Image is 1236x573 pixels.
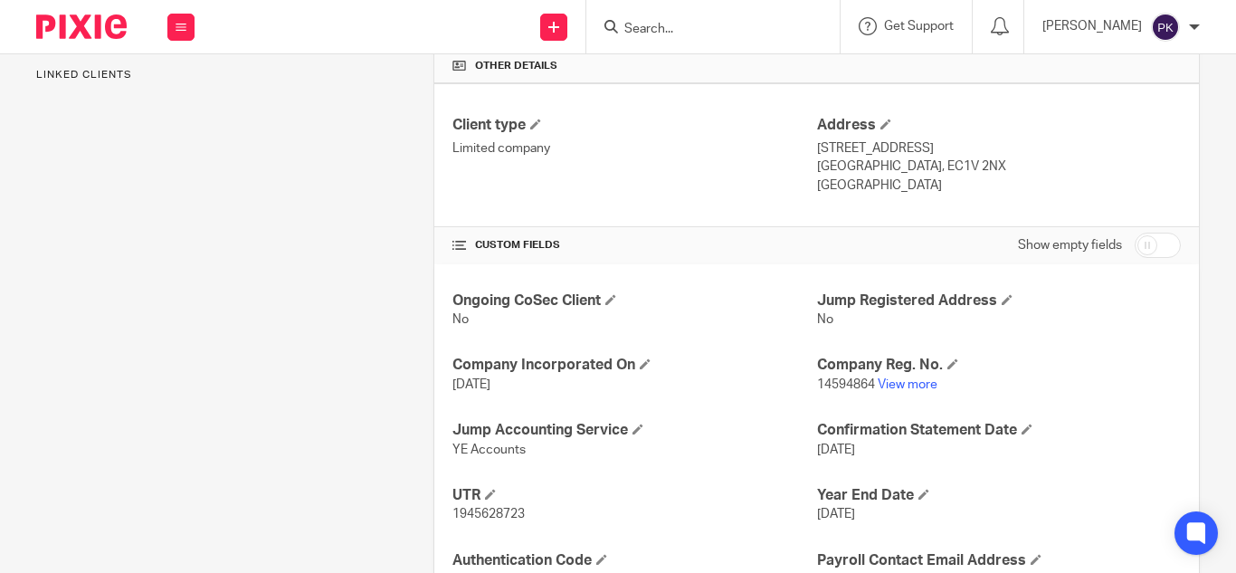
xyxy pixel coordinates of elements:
h4: Company Incorporated On [452,356,816,375]
h4: UTR [452,486,816,505]
p: [GEOGRAPHIC_DATA] [817,177,1181,195]
img: svg%3E [1151,13,1180,42]
p: Linked clients [36,68,405,82]
span: YE Accounts [452,444,526,456]
span: [DATE] [817,508,855,520]
p: [GEOGRAPHIC_DATA], EC1V 2NX [817,158,1181,176]
img: Pixie [36,14,127,39]
h4: Address [817,116,1181,135]
h4: CUSTOM FIELDS [452,238,816,253]
span: Get Support [884,20,954,33]
h4: Confirmation Statement Date [817,421,1181,440]
p: Limited company [452,139,816,158]
h4: Authentication Code [452,551,816,570]
h4: Year End Date [817,486,1181,505]
h4: Client type [452,116,816,135]
span: 14594864 [817,378,875,391]
h4: Company Reg. No. [817,356,1181,375]
span: No [817,313,833,326]
a: View more [878,378,937,391]
h4: Jump Accounting Service [452,421,816,440]
h4: Jump Registered Address [817,291,1181,310]
span: [DATE] [452,378,490,391]
h4: Ongoing CoSec Client [452,291,816,310]
span: Other details [475,59,557,73]
span: No [452,313,469,326]
p: [PERSON_NAME] [1042,17,1142,35]
span: [DATE] [817,444,855,456]
label: Show empty fields [1018,236,1122,254]
h4: Payroll Contact Email Address [817,551,1181,570]
span: 1945628723 [452,508,525,520]
p: [STREET_ADDRESS] [817,139,1181,158]
input: Search [623,22,785,38]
